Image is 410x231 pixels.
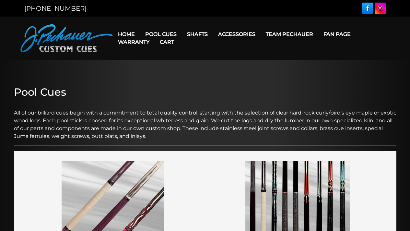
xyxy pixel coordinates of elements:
h2: Pool Cues [14,86,396,98]
a: Pool Cues [140,26,182,43]
a: Accessories [213,26,261,43]
a: Shafts [182,26,213,43]
p: All of our billiard cues begin with a commitment to total quality control, starting with the sele... [14,101,396,140]
a: Fan Page [318,26,356,43]
a: Cart [155,34,179,50]
a: [PHONE_NUMBER] [24,5,87,12]
a: Home [113,26,140,43]
a: Team Pechauer [261,26,318,43]
img: Pechauer Custom Cues [20,24,113,52]
a: Warranty [113,34,155,50]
